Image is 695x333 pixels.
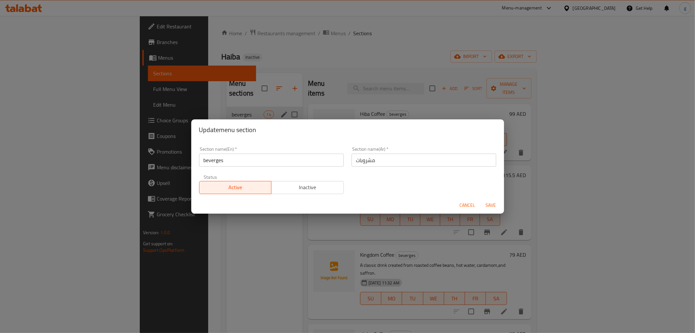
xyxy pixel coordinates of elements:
button: Cancel [457,199,478,211]
button: Inactive [271,181,344,194]
input: Please enter section name(en) [199,154,344,167]
button: Save [481,199,501,211]
h2: Update menu section [199,125,496,135]
input: Please enter section name(ar) [352,154,496,167]
button: Active [199,181,272,194]
span: Save [483,201,499,209]
span: Active [202,183,269,192]
span: Cancel [460,201,475,209]
span: Inactive [274,183,341,192]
